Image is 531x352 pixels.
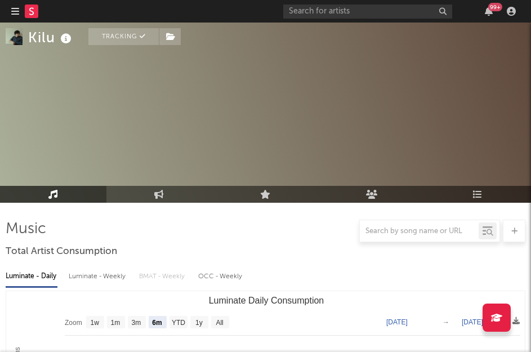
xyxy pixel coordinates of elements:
[283,5,452,19] input: Search for artists
[485,7,493,16] button: 99+
[152,319,162,327] text: 6m
[386,318,408,326] text: [DATE]
[65,319,82,327] text: Zoom
[88,28,159,45] button: Tracking
[360,227,479,236] input: Search by song name or URL
[209,296,324,305] text: Luminate Daily Consumption
[462,318,483,326] text: [DATE]
[132,319,141,327] text: 3m
[195,319,203,327] text: 1y
[198,267,243,286] div: OCC - Weekly
[488,3,502,11] div: 99 +
[111,319,121,327] text: 1m
[91,319,100,327] text: 1w
[216,319,223,327] text: All
[69,267,128,286] div: Luminate - Weekly
[443,318,449,326] text: →
[6,245,117,259] span: Total Artist Consumption
[172,319,185,327] text: YTD
[6,267,57,286] div: Luminate - Daily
